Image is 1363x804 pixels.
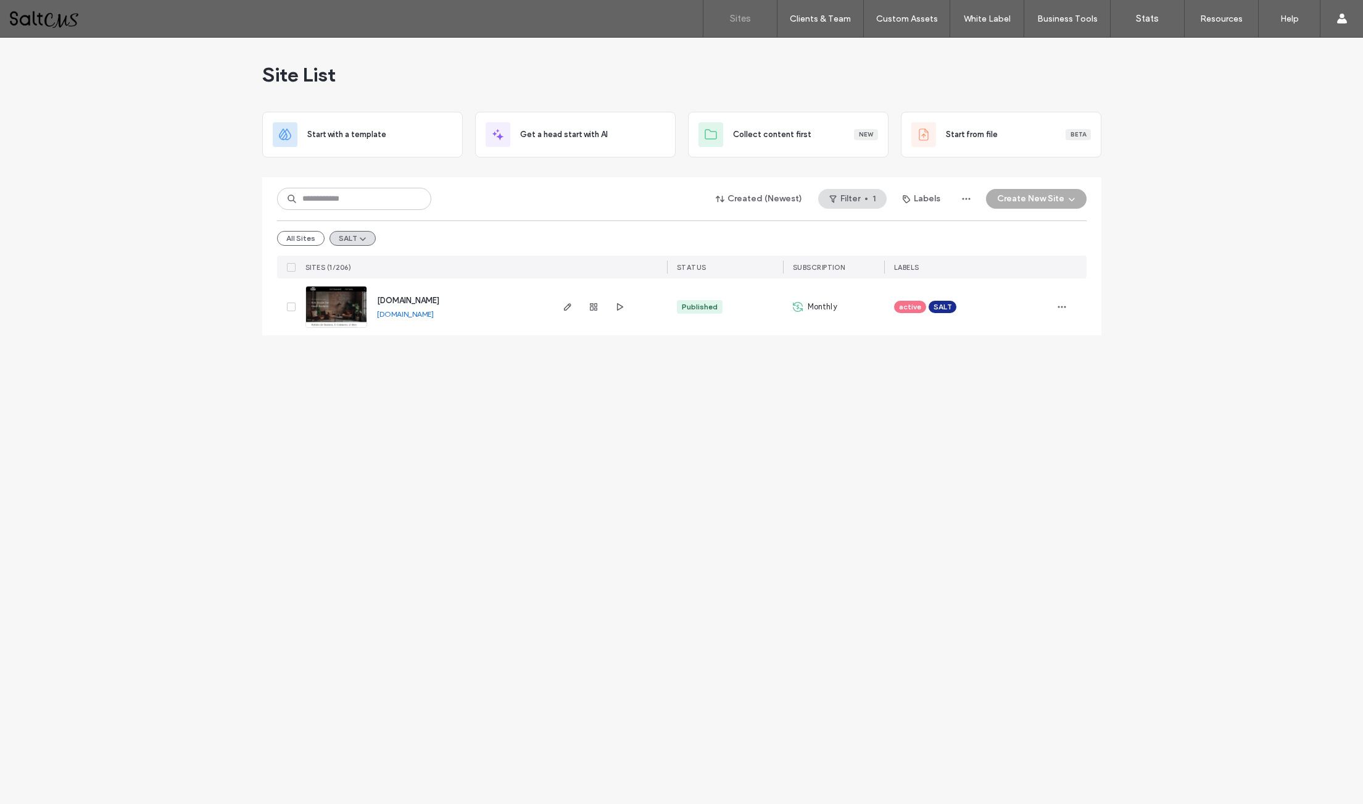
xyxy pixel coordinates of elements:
[1037,14,1098,24] label: Business Tools
[733,128,811,141] span: Collect content first
[894,263,919,272] span: LABELS
[892,189,951,209] button: Labels
[808,301,837,313] span: Monthly
[677,263,706,272] span: STATUS
[682,301,718,312] div: Published
[876,14,938,24] label: Custom Assets
[818,189,887,209] button: Filter1
[262,62,336,87] span: Site List
[277,231,325,246] button: All Sites
[307,128,386,141] span: Start with a template
[475,112,676,157] div: Get a head start with AI
[520,128,608,141] span: Get a head start with AI
[934,301,951,312] span: SALT
[1200,14,1243,24] label: Resources
[793,263,845,272] span: SUBSCRIPTION
[730,13,751,24] label: Sites
[1280,14,1299,24] label: Help
[901,112,1101,157] div: Start from fileBeta
[377,309,434,319] a: [DOMAIN_NAME]
[1136,13,1159,24] label: Stats
[262,112,463,157] div: Start with a template
[377,296,439,305] a: [DOMAIN_NAME]
[790,14,851,24] label: Clients & Team
[946,128,998,141] span: Start from file
[1066,129,1091,140] div: Beta
[329,231,376,246] button: SALT
[854,129,878,140] div: New
[964,14,1011,24] label: White Label
[986,189,1087,209] button: Create New Site
[305,263,352,272] span: SITES (1/206)
[688,112,889,157] div: Collect content firstNew
[705,189,813,209] button: Created (Newest)
[899,301,921,312] span: active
